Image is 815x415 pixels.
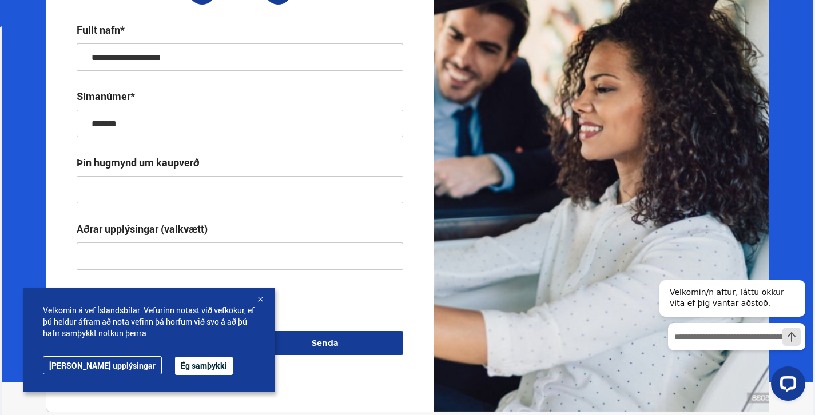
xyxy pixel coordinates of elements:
[43,305,255,339] span: Velkomin á vef Íslandsbílar. Vefurinn notast við vefkökur, ef þú heldur áfram að nota vefinn þá h...
[245,331,403,355] button: Senda
[77,23,125,37] div: Fullt nafn*
[43,356,162,374] a: [PERSON_NAME] upplýsingar
[77,155,200,169] div: Þín hugmynd um kaupverð
[77,222,208,236] div: Aðrar upplýsingar (valkvætt)
[175,357,233,375] button: Ég samþykki
[312,338,339,348] span: Senda
[77,89,135,103] div: Símanúmer*
[650,260,810,410] iframe: LiveChat chat widget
